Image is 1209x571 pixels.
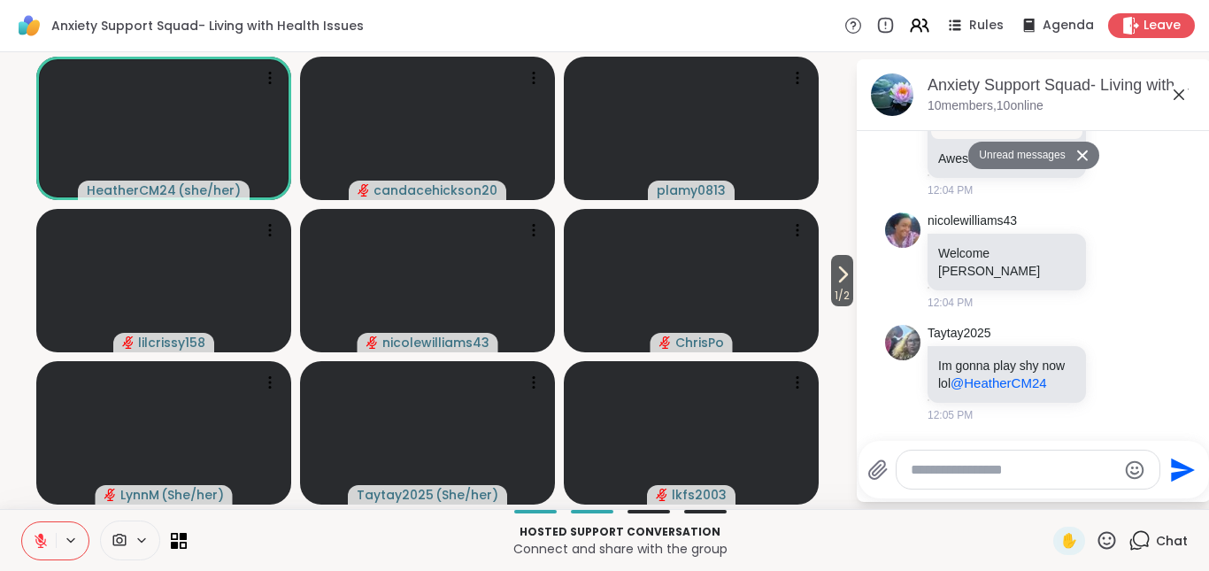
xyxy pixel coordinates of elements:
[969,17,1004,35] span: Rules
[87,181,176,199] span: HeatherCM24
[161,486,224,504] span: ( She/her )
[382,334,489,351] span: nicolewilliams43
[1144,17,1181,35] span: Leave
[120,486,159,504] span: LynnM
[197,540,1043,558] p: Connect and share with the group
[885,325,920,360] img: https://sharewell-space-live.sfo3.digitaloceanspaces.com/user-generated/fd3fe502-7aaa-4113-b76c-3...
[885,212,920,248] img: https://sharewell-space-live.sfo3.digitaloceanspaces.com/user-generated/3403c148-dfcf-4217-9166-8...
[672,486,727,504] span: lkfs2003
[435,486,498,504] span: ( She/her )
[366,336,379,349] span: audio-muted
[657,181,726,199] span: plamy0813
[357,486,434,504] span: Taytay2025
[1160,450,1200,490] button: Send
[1060,530,1078,552] span: ✋
[1156,532,1188,550] span: Chat
[122,336,135,349] span: audio-muted
[1043,17,1094,35] span: Agenda
[938,357,1075,392] p: Im gonna play shy now lol
[968,142,1070,170] button: Unread messages
[938,150,1075,167] p: Awesome
[675,334,724,351] span: ChrisPo
[928,295,973,311] span: 12:04 PM
[928,325,991,343] a: Taytay2025
[197,524,1043,540] p: Hosted support conversation
[951,375,1047,390] span: @HeatherCM24
[104,489,117,501] span: audio-muted
[928,182,973,198] span: 12:04 PM
[928,97,1043,115] p: 10 members, 10 online
[1124,459,1145,481] button: Emoji picker
[51,17,364,35] span: Anxiety Support Squad- Living with Health Issues
[871,73,913,116] img: Anxiety Support Squad- Living with Health Issues, Oct 06
[831,255,853,306] button: 1/2
[138,334,205,351] span: lilcrissy158
[659,336,672,349] span: audio-muted
[928,407,973,423] span: 12:05 PM
[358,184,370,197] span: audio-muted
[373,181,497,199] span: candacehickson20
[938,244,1075,280] p: Welcome [PERSON_NAME]
[928,212,1017,230] a: nicolewilliams43
[911,461,1117,479] textarea: Type your message
[178,181,241,199] span: ( she/her )
[928,74,1197,96] div: Anxiety Support Squad- Living with Health Issues, [DATE]
[14,11,44,41] img: ShareWell Logomark
[656,489,668,501] span: audio-muted
[831,285,853,306] span: 1 / 2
